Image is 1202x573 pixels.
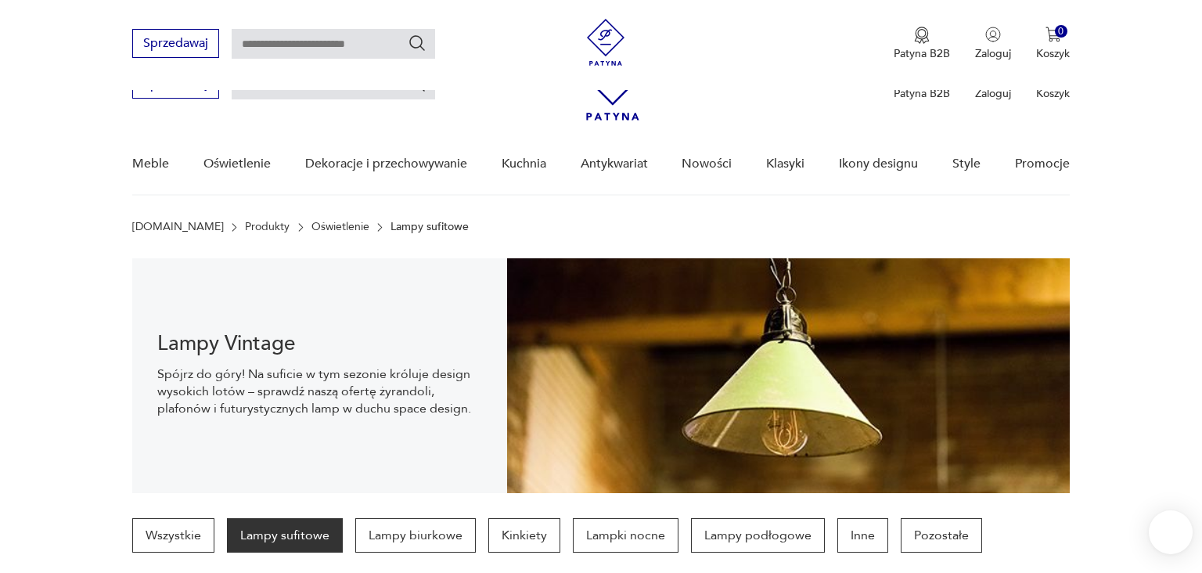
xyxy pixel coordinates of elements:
[132,134,169,194] a: Meble
[305,134,467,194] a: Dekoracje i przechowywanie
[582,19,629,66] img: Patyna - sklep z meblami i dekoracjami vintage
[408,34,426,52] button: Szukaj
[227,518,343,553] a: Lampy sufitowe
[985,27,1001,42] img: Ikonka użytkownika
[837,518,888,553] a: Inne
[157,334,482,353] h1: Lampy Vintage
[975,86,1011,101] p: Zaloguj
[203,134,271,194] a: Oświetlenie
[839,134,918,194] a: Ikony designu
[1055,25,1068,38] div: 0
[132,80,219,91] a: Sprzedawaj
[132,518,214,553] a: Wszystkie
[975,27,1011,61] button: Zaloguj
[390,221,469,233] p: Lampy sufitowe
[132,29,219,58] button: Sprzedawaj
[1036,86,1070,101] p: Koszyk
[488,518,560,553] a: Kinkiety
[1149,510,1193,554] iframe: Smartsupp widget button
[914,27,930,44] img: Ikona medalu
[573,518,678,553] a: Lampki nocne
[355,518,476,553] a: Lampy biurkowe
[581,134,648,194] a: Antykwariat
[132,221,224,233] a: [DOMAIN_NAME]
[894,86,950,101] p: Patyna B2B
[502,134,546,194] a: Kuchnia
[894,27,950,61] button: Patyna B2B
[507,258,1070,493] img: Lampy sufitowe w stylu vintage
[975,46,1011,61] p: Zaloguj
[1045,27,1061,42] img: Ikona koszyka
[766,134,804,194] a: Klasyki
[1036,46,1070,61] p: Koszyk
[894,46,950,61] p: Patyna B2B
[691,518,825,553] a: Lampy podłogowe
[1036,27,1070,61] button: 0Koszyk
[1015,134,1070,194] a: Promocje
[157,366,482,417] p: Spójrz do góry! Na suficie w tym sezonie króluje design wysokich lotów – sprawdź naszą ofertę żyr...
[901,518,982,553] a: Pozostałe
[952,134,981,194] a: Style
[132,39,219,50] a: Sprzedawaj
[311,221,369,233] a: Oświetlenie
[682,134,732,194] a: Nowości
[894,27,950,61] a: Ikona medaluPatyna B2B
[245,221,290,233] a: Produkty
